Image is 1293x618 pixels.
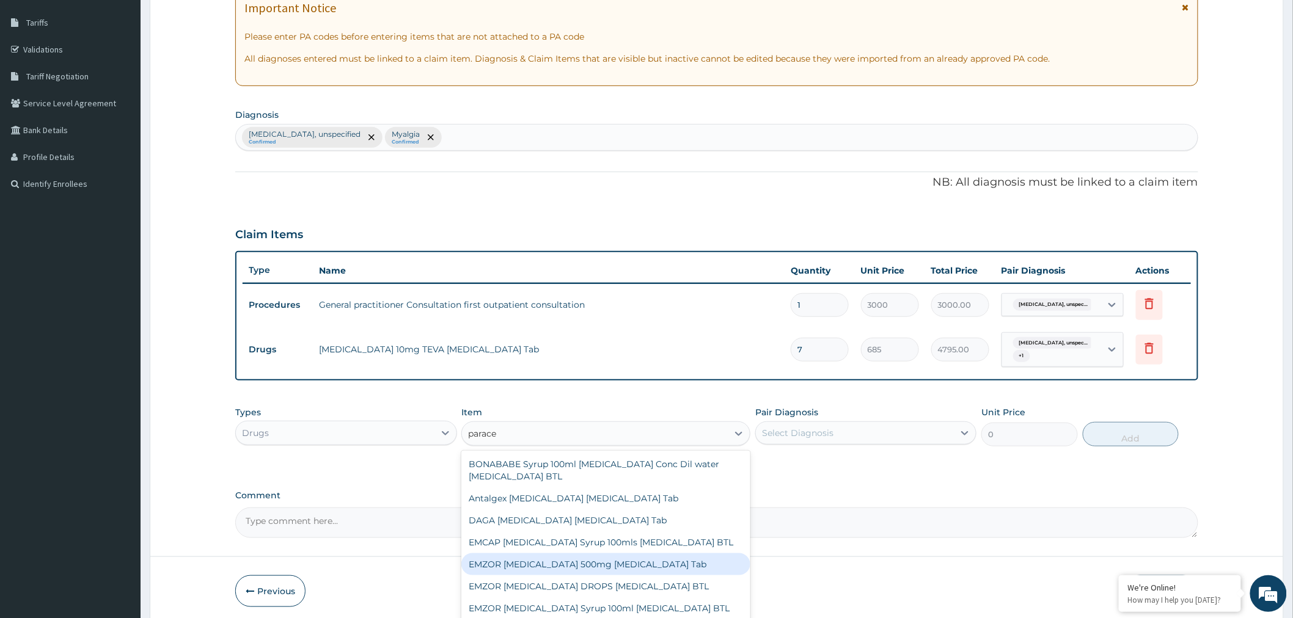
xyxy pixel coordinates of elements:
p: All diagnoses entered must be linked to a claim item. Diagnosis & Claim Items that are visible bu... [244,53,1189,65]
div: We're Online! [1128,582,1232,593]
th: Name [313,258,785,283]
th: Total Price [925,258,995,283]
div: BONABABE Syrup 100ml [MEDICAL_DATA] Conc Dil water [MEDICAL_DATA] BTL [461,453,750,487]
div: Minimize live chat window [200,6,230,35]
div: EMZOR [MEDICAL_DATA] DROPS [MEDICAL_DATA] BTL [461,575,750,597]
span: Tariffs [26,17,48,28]
label: Comment [235,490,1198,501]
small: Confirmed [249,139,361,145]
th: Quantity [785,258,855,283]
td: Procedures [243,294,313,316]
p: NB: All diagnosis must be linked to a claim item [235,175,1198,191]
p: [MEDICAL_DATA], unspecified [249,129,361,139]
span: Tariff Negotiation [26,71,89,82]
div: DAGA [MEDICAL_DATA] [MEDICAL_DATA] Tab [461,509,750,531]
label: Types [235,407,261,418]
img: d_794563401_company_1708531726252_794563401 [23,61,49,92]
div: Drugs [242,427,269,439]
p: Please enter PA codes before entering items that are not attached to a PA code [244,31,1189,43]
textarea: Type your message and hit 'Enter' [6,333,233,376]
div: Select Diagnosis [762,427,833,439]
button: Previous [235,575,306,607]
button: Add [1083,422,1179,446]
small: Confirmed [392,139,420,145]
span: remove selection option [425,132,436,143]
h1: Important Notice [244,1,336,15]
span: + 1 [1013,350,1030,362]
div: Antalgex [MEDICAL_DATA] [MEDICAL_DATA] Tab [461,487,750,509]
label: Diagnosis [235,109,279,121]
h3: Claim Items [235,228,303,242]
span: [MEDICAL_DATA], unspec... [1013,299,1094,311]
p: How may I help you today? [1128,595,1232,605]
div: EMCAP [MEDICAL_DATA] Syrup 100mls [MEDICAL_DATA] BTL [461,531,750,553]
span: remove selection option [366,132,377,143]
label: Item [461,406,482,418]
th: Type [243,259,313,282]
label: Unit Price [981,406,1025,418]
span: We're online! [71,154,169,277]
p: Myalgia [392,129,420,139]
td: [MEDICAL_DATA] 10mg TEVA [MEDICAL_DATA] Tab [313,337,785,362]
span: [MEDICAL_DATA], unspec... [1013,337,1094,349]
td: General practitioner Consultation first outpatient consultation [313,293,785,317]
div: Chat with us now [64,68,205,84]
th: Actions [1130,258,1191,283]
div: EMZOR [MEDICAL_DATA] 500mg [MEDICAL_DATA] Tab [461,553,750,575]
label: Pair Diagnosis [755,406,818,418]
td: Drugs [243,338,313,361]
th: Pair Diagnosis [995,258,1130,283]
th: Unit Price [855,258,925,283]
